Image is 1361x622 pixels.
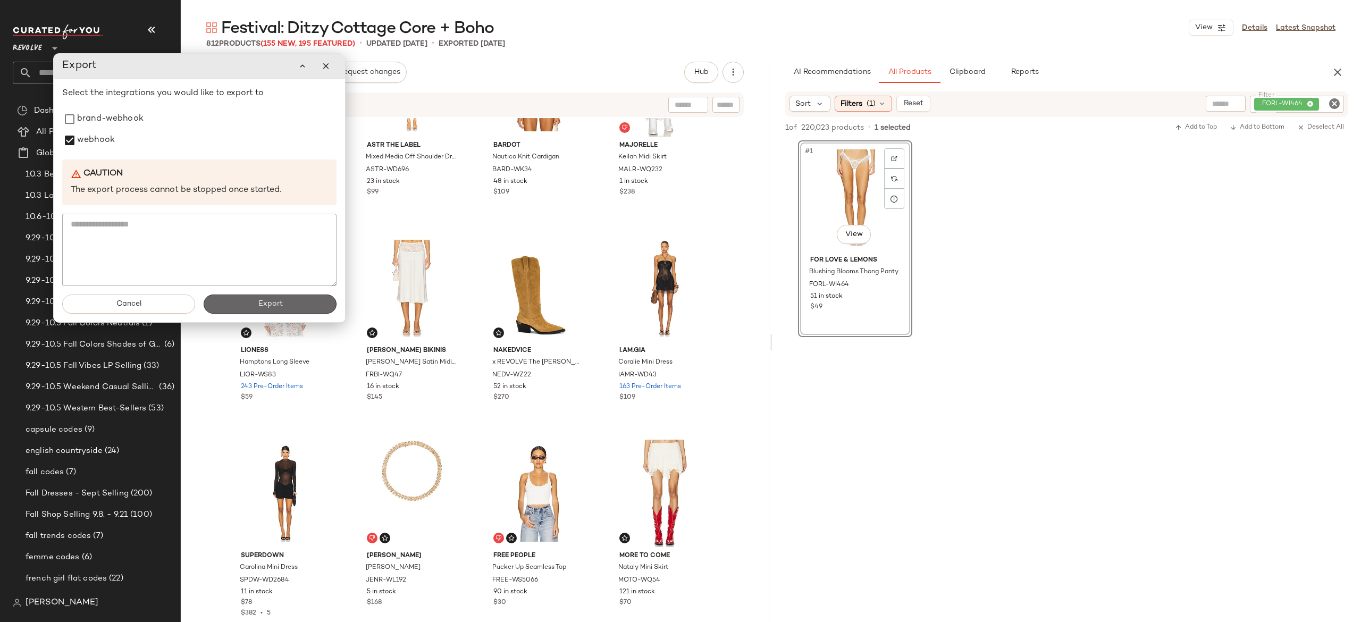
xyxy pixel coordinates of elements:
[367,141,457,150] span: ASTR the Label
[948,68,985,77] span: Clipboard
[26,360,141,372] span: 9.29-10.5 Fall Vibes LP Selling
[621,124,628,131] img: svg%3e
[485,234,592,342] img: NEDV-WZ22_V1.jpg
[26,466,64,478] span: fall codes
[795,98,811,110] span: Sort
[492,576,538,585] span: FREE-WS5066
[141,360,159,372] span: (33)
[809,267,898,277] span: Blushing Blooms Thong Panty
[332,62,407,83] button: Request changes
[867,98,876,110] span: (1)
[241,587,273,597] span: 11 in stock
[367,551,457,561] span: [PERSON_NAME]
[64,466,75,478] span: (7)
[493,382,526,392] span: 52 in stock
[367,587,396,597] span: 5 in stock
[618,153,667,162] span: Keilah Midi Skirt
[366,576,406,585] span: JENR-WL192
[1189,20,1233,36] button: View
[339,68,400,77] span: Request changes
[508,535,515,541] img: svg%3e
[493,551,583,561] span: Free People
[241,382,303,392] span: 243 Pre-Order Items
[256,610,267,617] span: •
[492,563,566,573] span: Pucker Up Seamless Top
[493,393,509,402] span: $270
[13,24,103,39] img: cfy_white_logo.C9jOOHJF.svg
[844,230,862,239] span: View
[91,530,103,542] span: (7)
[1276,22,1335,33] a: Latest Snapshot
[206,38,355,49] div: Products
[896,96,930,112] button: Reset
[241,393,253,402] span: $59
[267,610,271,617] span: 5
[1259,99,1307,109] span: . FORL-WI464
[36,126,83,138] span: All Products
[358,440,465,547] img: JENR-WL192_V1.jpg
[257,300,282,308] span: Export
[26,190,153,202] span: 10.3 Last 60 Days Dresses Selling
[26,424,82,436] span: capsule codes
[618,576,660,585] span: MOTO-WQ54
[1242,22,1267,33] a: Details
[146,402,164,415] span: (53)
[206,40,219,48] span: 812
[618,165,662,175] span: MALR-WQ232
[162,339,174,351] span: (6)
[868,123,870,132] span: •
[611,234,718,342] img: IAMR-WD43_V1.jpg
[1293,121,1348,134] button: Deselect All
[492,165,532,175] span: BARD-WK34
[129,487,153,500] span: (200)
[128,509,152,521] span: (100)
[26,275,116,287] span: 9.29-10.5 Fall Colors LP
[17,105,28,116] img: svg%3e
[493,598,506,608] span: $30
[367,177,400,187] span: 23 in stock
[26,254,156,266] span: 9.29-10.5 Fall Colors Burgundy & Mauve
[619,177,648,187] span: 1 in stock
[82,424,95,436] span: (9)
[13,36,42,55] span: Revolve
[206,22,217,33] img: svg%3e
[26,487,129,500] span: Fall Dresses - Sept Selling
[366,563,421,573] span: [PERSON_NAME]
[367,346,457,356] span: [PERSON_NAME] Bikinis
[837,225,871,244] button: View
[367,382,399,392] span: 16 in stock
[366,358,456,367] span: [PERSON_NAME] Satin Midi Skirt
[793,68,871,77] span: AI Recommendations
[841,98,862,110] span: Filters
[485,440,592,547] img: FREE-WS5066_V1.jpg
[241,551,331,561] span: superdown
[802,144,909,251] img: FORL-WI464_V1.jpg
[619,393,635,402] span: $109
[1328,97,1341,110] i: Clear Filter
[369,330,375,336] img: svg%3e
[1230,124,1284,131] span: Add to Bottom
[888,68,931,77] span: All Products
[13,599,21,607] img: svg%3e
[694,68,709,77] span: Hub
[891,155,897,162] img: svg%3e
[618,358,673,367] span: Coralie Mini Dress
[26,381,157,393] span: 9.29-10.5 Weekend Casual Selling
[891,175,897,182] img: svg%3e
[26,445,103,457] span: english countryside
[1195,23,1213,32] span: View
[439,38,505,49] p: Exported [DATE]
[785,122,797,133] span: 1 of
[240,576,289,585] span: SPDW-WD2684
[493,346,583,356] span: Nakedvice
[36,147,106,159] span: Global Clipboards
[875,122,911,133] span: 1 selected
[1297,124,1344,131] span: Deselect All
[140,317,152,330] span: (1)
[26,232,134,245] span: 9.29-10.5 City Essentials LP
[358,234,465,342] img: FRBI-WQ47_V1.jpg
[261,40,355,48] span: (155 New, 195 Featured)
[366,371,402,380] span: FRBI-WQ47
[359,37,362,50] span: •
[492,153,559,162] span: Nautico Knit Cardigan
